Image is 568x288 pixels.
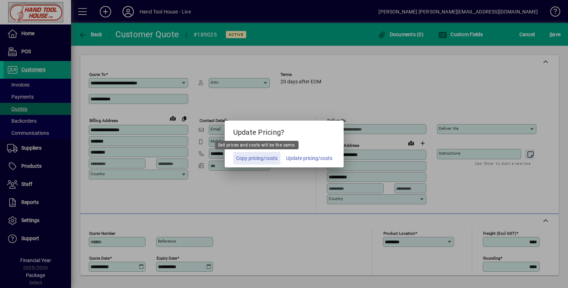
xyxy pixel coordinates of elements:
button: Update pricing/costs [283,152,335,165]
span: Copy pricing/costs [236,155,278,162]
span: Update pricing/costs [286,155,332,162]
button: Copy pricing/costs [233,152,280,165]
h5: Update Pricing? [225,121,344,141]
div: Sell prices and costs will be the same. [215,141,299,149]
